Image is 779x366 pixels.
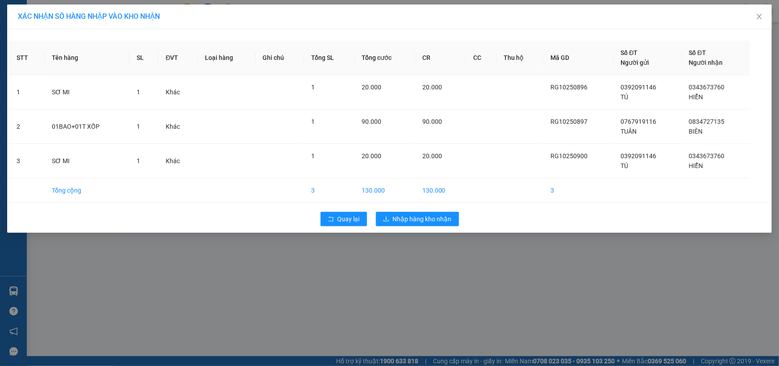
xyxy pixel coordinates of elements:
[362,152,382,160] span: 20.000
[621,152,657,160] span: 0392091146
[45,178,129,203] td: Tổng cộng
[304,41,354,75] th: Tổng SL
[544,41,614,75] th: Mã GD
[129,41,159,75] th: SL
[415,41,467,75] th: CR
[355,178,415,203] td: 130.000
[137,88,140,96] span: 1
[362,118,382,125] span: 90.000
[621,84,657,91] span: 0392091146
[422,84,442,91] span: 20.000
[45,109,129,144] td: 01BAO+01T XỐP
[355,41,415,75] th: Tổng cước
[689,93,703,101] span: HIỂN
[9,75,45,109] td: 1
[621,118,657,125] span: 0767919116
[45,41,129,75] th: Tên hàng
[756,13,763,20] span: close
[621,162,629,169] span: TÚ
[689,162,703,169] span: HIỂN
[551,84,588,91] span: RG10250896
[415,178,467,203] td: 130.000
[45,144,129,178] td: SƠ MI
[422,152,442,160] span: 20.000
[9,109,45,144] td: 2
[422,118,442,125] span: 90.000
[393,214,452,224] span: Nhập hàng kho nhận
[321,212,367,226] button: rollbackQuay lại
[376,212,459,226] button: downloadNhập hàng kho nhận
[621,49,638,56] span: Số ĐT
[311,118,315,125] span: 1
[689,49,706,56] span: Số ĐT
[137,123,140,130] span: 1
[747,4,772,29] button: Close
[328,216,334,223] span: rollback
[158,41,197,75] th: ĐVT
[497,41,544,75] th: Thu hộ
[689,59,723,66] span: Người nhận
[311,152,315,160] span: 1
[621,93,629,101] span: TÚ
[304,178,354,203] td: 3
[9,144,45,178] td: 3
[689,128,703,135] span: BIÊN
[9,41,45,75] th: STT
[621,59,650,66] span: Người gửi
[689,84,725,91] span: 0343673760
[689,118,725,125] span: 0834727135
[311,84,315,91] span: 1
[158,144,197,178] td: Khác
[337,214,360,224] span: Quay lại
[255,41,304,75] th: Ghi chú
[621,128,637,135] span: TUÂN
[158,109,197,144] td: Khác
[198,41,256,75] th: Loại hàng
[137,157,140,164] span: 1
[466,41,496,75] th: CC
[45,75,129,109] td: SƠ MI
[383,216,389,223] span: download
[689,152,725,160] span: 0343673760
[18,12,160,21] span: XÁC NHẬN SỐ HÀNG NHẬP VÀO KHO NHẬN
[551,152,588,160] span: RG10250900
[362,84,382,91] span: 20.000
[544,178,614,203] td: 3
[551,118,588,125] span: RG10250897
[158,75,197,109] td: Khác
